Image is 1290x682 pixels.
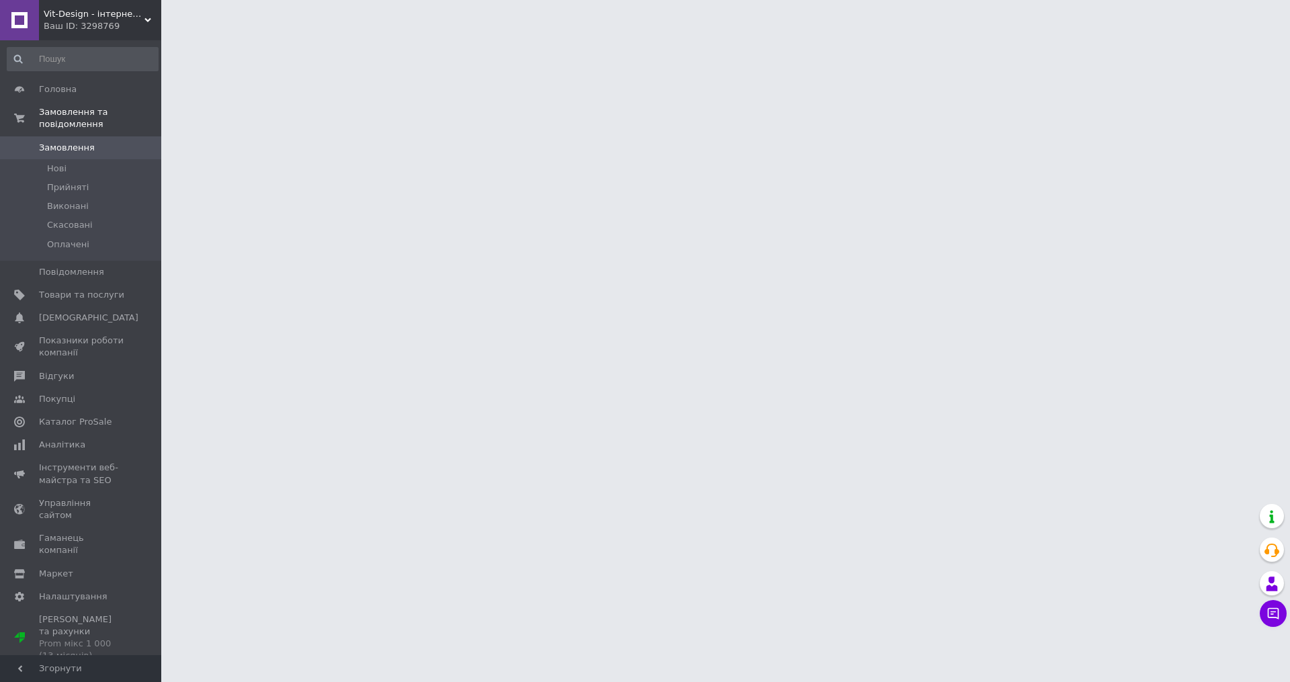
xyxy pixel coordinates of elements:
span: [DEMOGRAPHIC_DATA] [39,312,138,324]
span: Скасовані [47,219,93,231]
span: Гаманець компанії [39,532,124,556]
span: Оплачені [47,239,89,251]
span: Повідомлення [39,266,104,278]
span: Відгуки [39,370,74,382]
span: Показники роботи компанії [39,335,124,359]
span: Прийняті [47,181,89,194]
span: Покупці [39,393,75,405]
span: Каталог ProSale [39,416,112,428]
button: Чат з покупцем [1260,600,1287,627]
span: Головна [39,83,77,95]
span: Vit-Design - інтернет-магазин магнітних планерів та багаторазових зошитів [44,8,144,20]
span: Маркет [39,568,73,580]
span: Управління сайтом [39,497,124,521]
span: Виконані [47,200,89,212]
span: Інструменти веб-майстра та SEO [39,462,124,486]
span: Налаштування [39,591,107,603]
span: Замовлення та повідомлення [39,106,161,130]
span: Товари та послуги [39,289,124,301]
span: Аналітика [39,439,85,451]
span: Замовлення [39,142,95,154]
span: Нові [47,163,67,175]
span: [PERSON_NAME] та рахунки [39,613,124,663]
div: Ваш ID: 3298769 [44,20,161,32]
div: Prom мікс 1 000 (13 місяців) [39,638,124,662]
input: Пошук [7,47,159,71]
